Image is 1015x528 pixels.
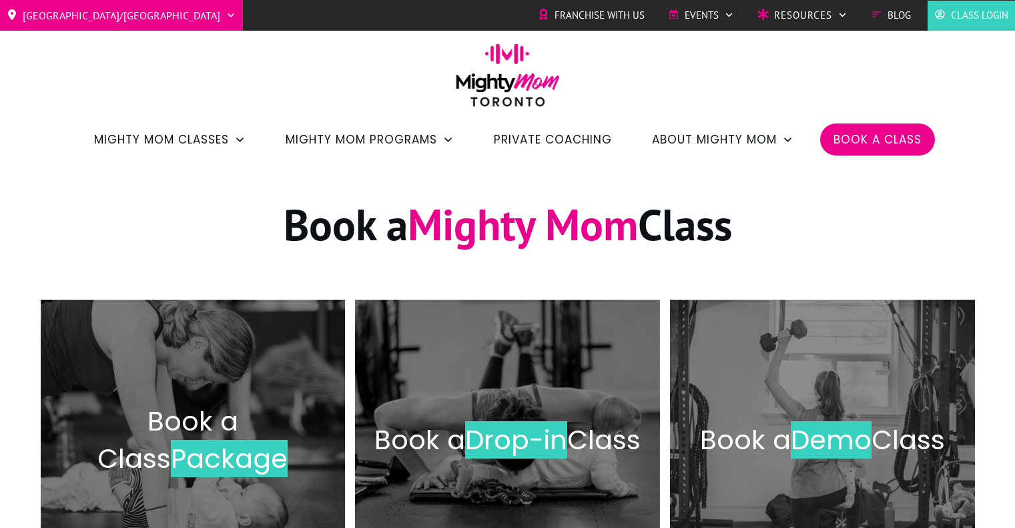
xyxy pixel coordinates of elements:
span: Events [685,5,719,25]
a: Book a Class [833,128,922,151]
a: Class Login [934,5,1008,25]
span: Franchise with Us [555,5,645,25]
span: About Mighty Mom [652,128,777,151]
h2: Book a Class [369,421,646,459]
img: mightymom-logo-toronto [449,43,567,116]
a: Blog [871,5,911,25]
a: About Mighty Mom [652,128,793,151]
span: Class Login [951,5,1008,25]
span: Demo [791,421,872,459]
span: Package [171,440,288,477]
span: Mighty Mom Classes [94,128,229,151]
span: Resources [774,5,832,25]
span: Book a [700,421,791,459]
a: Franchise with Us [538,5,645,25]
a: Private Coaching [494,128,612,151]
span: Book a Class [97,403,238,477]
span: Drop-in [465,421,567,459]
span: Class [872,421,945,459]
span: Mighty Mom [408,196,638,252]
h1: Book a Class [41,196,974,269]
span: Blog [888,5,911,25]
a: [GEOGRAPHIC_DATA]/[GEOGRAPHIC_DATA] [7,5,236,26]
a: Mighty Mom Programs [286,128,454,151]
a: Mighty Mom Classes [94,128,246,151]
span: [GEOGRAPHIC_DATA]/[GEOGRAPHIC_DATA] [23,5,220,26]
span: Mighty Mom Programs [286,128,437,151]
a: Events [668,5,734,25]
a: Resources [757,5,848,25]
